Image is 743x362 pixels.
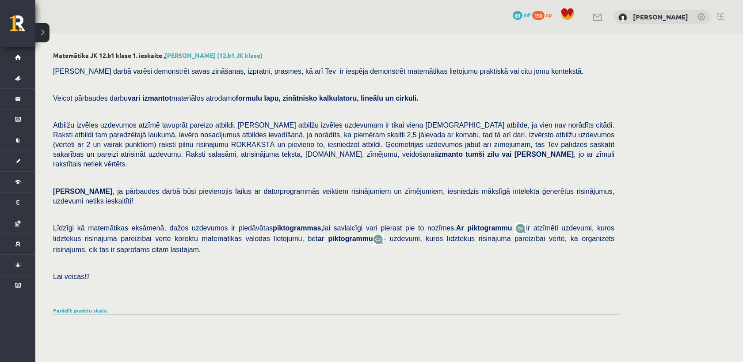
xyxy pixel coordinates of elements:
b: izmanto [436,151,462,158]
a: [PERSON_NAME] (12.b1 JK klase) [165,51,263,59]
a: 150 xp [532,11,556,18]
span: , ja pārbaudes darbā būsi pievienojis failus ar datorprogrammās veiktiem risinājumiem un zīmējumi... [53,188,614,205]
span: [PERSON_NAME] [53,188,112,195]
span: 150 [532,11,545,20]
img: Dāvids Anaņjevs [618,13,627,22]
b: ar piktogrammu [318,235,373,242]
span: mP [524,11,531,18]
span: 89 [513,11,522,20]
a: 89 mP [513,11,531,18]
span: Atbilžu izvēles uzdevumos atzīmē tavuprāt pareizo atbildi. [PERSON_NAME] atbilžu izvēles uzdevuma... [53,121,614,168]
span: [PERSON_NAME] darbā varēsi demonstrēt savas zināšanas, izpratni, prasmes, kā arī Tev ir iespēja d... [53,68,583,75]
img: JfuEzvunn4EvwAAAAASUVORK5CYII= [515,223,526,234]
a: Rīgas 1. Tālmācības vidusskola [10,15,35,38]
b: piktogrammas, [273,224,323,232]
a: Parādīt punktu skalu [53,307,107,314]
span: J [87,273,89,280]
span: xp [546,11,552,18]
b: tumši zilu vai [PERSON_NAME] [465,151,574,158]
b: formulu lapu, zinātnisko kalkulatoru, lineālu un cirkuli. [236,94,419,102]
img: wKvN42sLe3LLwAAAABJRU5ErkJggg== [373,234,384,245]
span: Līdzīgi kā matemātikas eksāmenā, dažos uzdevumos ir piedāvātas lai savlaicīgi vari pierast pie to... [53,224,515,232]
span: Lai veicās! [53,273,87,280]
b: Ar piktogrammu [456,224,512,232]
span: - uzdevumi, kuros līdztekus risinājuma pareizībai vērtē, kā organizēts risinājums, cik tas ir sap... [53,235,614,253]
h2: Matemātika JK 12.b1 klase 1. ieskaite , [53,52,619,59]
span: Veicot pārbaudes darbu materiālos atrodamo [53,94,419,102]
b: vari izmantot [128,94,171,102]
a: [PERSON_NAME] [633,12,688,21]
